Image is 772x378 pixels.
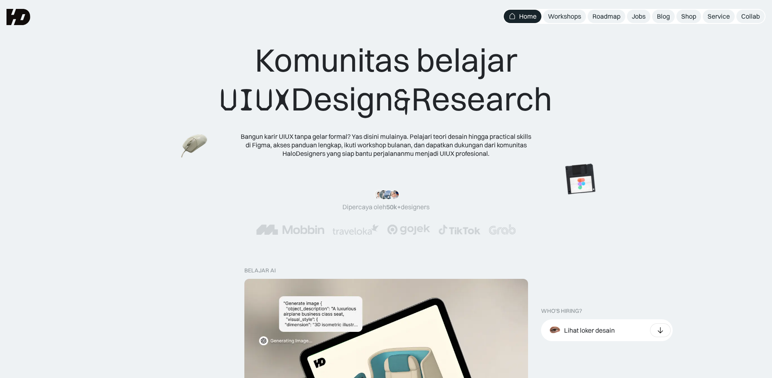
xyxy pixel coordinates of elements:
[393,81,411,119] span: &
[736,10,765,23] a: Collab
[627,10,650,23] a: Jobs
[342,203,430,211] div: Dipercaya oleh designers
[386,203,401,211] span: 50k+
[519,12,537,21] div: Home
[220,81,291,119] span: UIUX
[504,10,541,23] a: Home
[244,267,276,274] div: belajar ai
[541,308,582,314] div: WHO’S HIRING?
[632,12,646,21] div: Jobs
[708,12,730,21] div: Service
[676,10,701,23] a: Shop
[548,12,581,21] div: Workshops
[681,12,696,21] div: Shop
[588,10,625,23] a: Roadmap
[592,12,620,21] div: Roadmap
[657,12,670,21] div: Blog
[240,132,532,157] div: Bangun karir UIUX tanpa gelar formal? Yas disini mulainya. Pelajari teori desain hingga practical...
[703,10,735,23] a: Service
[220,40,552,119] div: Komunitas belajar Design Research
[564,326,615,335] div: Lihat loker desain
[543,10,586,23] a: Workshops
[652,10,675,23] a: Blog
[741,12,760,21] div: Collab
